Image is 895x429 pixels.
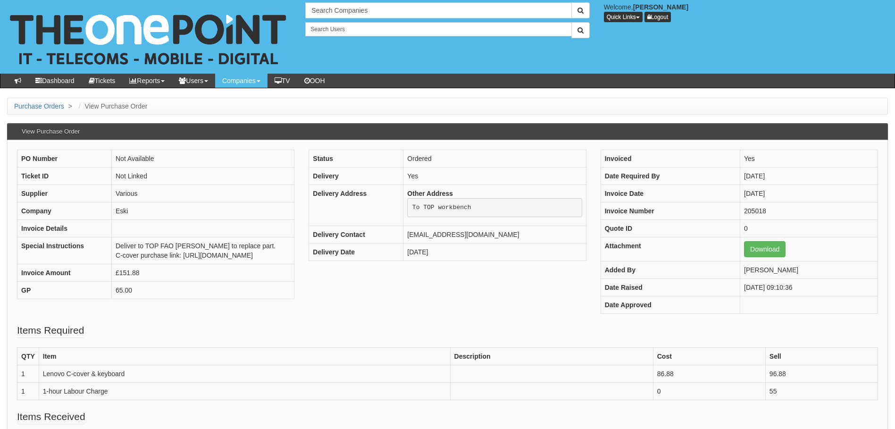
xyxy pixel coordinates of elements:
th: Delivery Contact [309,226,403,243]
th: Invoice Number [601,202,740,220]
th: Date Raised [601,279,740,296]
a: Download [744,241,786,257]
b: [PERSON_NAME] [633,3,688,11]
td: Not Linked [112,168,294,185]
td: Deliver to TOP FAO [PERSON_NAME] to replace part. C-cover purchase link: [URL][DOMAIN_NAME] [112,237,294,264]
td: Lenovo C-cover & keyboard [39,365,450,383]
th: Status [309,150,403,168]
td: 1 [17,383,39,400]
th: Ticket ID [17,168,112,185]
a: Purchase Orders [14,102,64,110]
th: Item [39,348,450,365]
td: Yes [740,150,878,168]
th: Invoice Details [17,220,112,237]
td: 96.88 [765,365,878,383]
td: 205018 [740,202,878,220]
b: Other Address [407,190,453,197]
th: Attachment [601,237,740,261]
td: 65.00 [112,282,294,299]
a: Users [172,74,215,88]
td: £151.88 [112,264,294,282]
th: Invoiced [601,150,740,168]
pre: To TOP workbench [407,198,582,217]
td: [DATE] 09:10:36 [740,279,878,296]
li: View Purchase Order [76,101,148,111]
input: Search Companies [305,2,571,18]
td: 86.88 [653,365,765,383]
th: QTY [17,348,39,365]
td: 1 [17,365,39,383]
input: Search Users [305,22,571,36]
td: Various [112,185,294,202]
button: Quick Links [604,12,643,22]
a: Companies [215,74,268,88]
th: Delivery [309,168,403,185]
legend: Items Received [17,410,85,424]
th: Added By [601,261,740,279]
td: [EMAIL_ADDRESS][DOMAIN_NAME] [403,226,586,243]
a: Tickets [82,74,123,88]
th: Special Instructions [17,237,112,264]
h3: View Purchase Order [17,124,84,140]
legend: Items Required [17,323,84,338]
td: [DATE] [403,243,586,261]
a: Logout [644,12,671,22]
td: 0 [740,220,878,237]
td: Eski [112,202,294,220]
th: Invoice Date [601,185,740,202]
td: 1-hour Labour Charge [39,383,450,400]
th: Supplier [17,185,112,202]
th: Quote ID [601,220,740,237]
td: [DATE] [740,168,878,185]
th: Sell [765,348,878,365]
th: Cost [653,348,765,365]
td: Yes [403,168,586,185]
span: > [66,102,75,110]
td: Ordered [403,150,586,168]
td: [PERSON_NAME] [740,261,878,279]
a: OOH [297,74,332,88]
div: Welcome, [597,2,895,22]
td: Not Available [112,150,294,168]
a: Dashboard [28,74,82,88]
th: Description [450,348,653,365]
th: Company [17,202,112,220]
th: Date Approved [601,296,740,314]
th: Delivery Date [309,243,403,261]
th: Date Required By [601,168,740,185]
td: [DATE] [740,185,878,202]
th: GP [17,282,112,299]
td: 0 [653,383,765,400]
a: TV [268,74,297,88]
td: 55 [765,383,878,400]
a: Reports [122,74,172,88]
th: Delivery Address [309,185,403,226]
th: PO Number [17,150,112,168]
th: Invoice Amount [17,264,112,282]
